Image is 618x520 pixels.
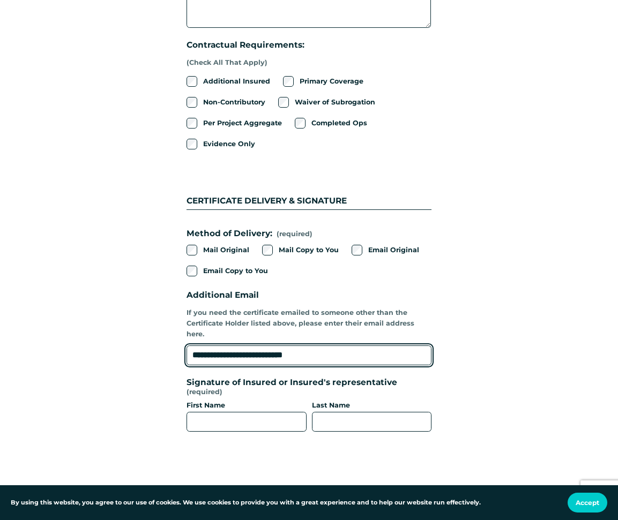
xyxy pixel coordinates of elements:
span: Signature of Insured or Insured's representative [187,376,397,389]
span: Completed Ops [311,118,367,129]
input: Primary Coverage [283,76,294,87]
span: Mail Copy to You [279,245,339,255]
span: Additional Email [187,289,259,302]
span: Primary Coverage [300,76,363,87]
input: Per Project Aggregate [187,118,197,129]
span: Additional Insured [203,76,270,87]
span: (required) [187,389,222,396]
p: (Check All That Apply) [187,54,304,72]
input: Mail Original [187,245,197,255]
span: Email Original [368,245,419,255]
div: Last Name [312,400,431,412]
div: First Name [187,400,306,412]
span: Non-Contributory [203,97,265,108]
input: Non-Contributory [187,97,197,108]
button: Accept [568,493,607,513]
span: Email Copy to You [203,266,268,276]
span: Contractual Requirements: [187,39,304,52]
input: Email Copy to You [187,266,197,276]
span: Accept [576,499,599,507]
input: Waiver of Subrogation [278,97,289,108]
p: If you need the certificate emailed to someone other than the Certificate Holder listed above, pl... [187,304,431,343]
span: Method of Delivery: [187,227,272,240]
p: By using this website, you agree to our use of cookies. We use cookies to provide you with a grea... [11,498,481,508]
input: Completed Ops [295,118,306,129]
input: Evidence Only [187,139,197,149]
span: Evidence Only [203,139,255,149]
div: CERTIFICATE DELIVERY & SIGNATURE [187,168,431,210]
span: Per Project Aggregate [203,118,282,129]
input: Mail Copy to You [262,245,273,255]
input: Additional Insured [187,76,197,87]
span: (required) [277,229,312,239]
span: Waiver of Subrogation [295,97,375,108]
span: Mail Original [203,245,249,255]
input: Email Original [352,245,362,255]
